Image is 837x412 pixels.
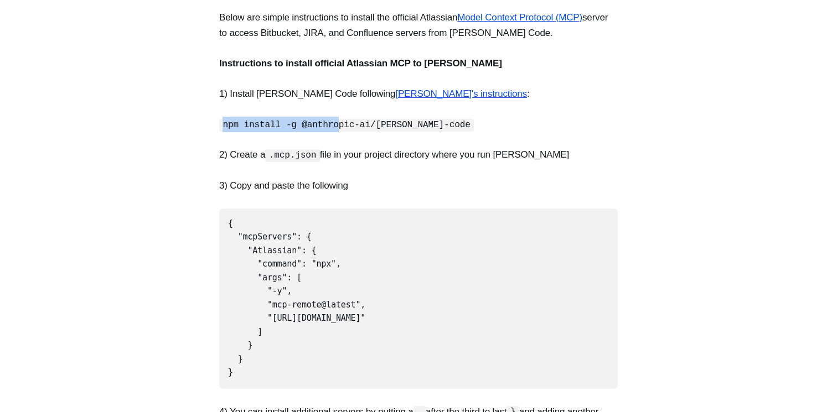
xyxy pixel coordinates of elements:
[219,58,502,69] strong: Instructions to install official Atlassian MCP to [PERSON_NAME]
[219,178,618,193] p: 3) Copy and paste the following
[163,111,236,135] button: Sign up now
[219,147,618,162] p: 2) Create a file in your project directory where you run [PERSON_NAME]
[342,5,399,19] div: 0 comments
[226,142,256,154] button: Sign in
[219,10,618,40] p: Below are simple instructions to install the official Atlassian server to access Bitbucket, JIRA,...
[18,82,381,96] p: Become a member of to start commenting.
[395,88,527,99] a: [PERSON_NAME]'s instructions
[457,12,582,23] a: Model Context Protocol (MCP)
[219,86,618,101] p: 1) Install [PERSON_NAME] Code following :
[142,142,224,154] span: Already a member?
[219,119,474,132] code: npm install -g @anthropic-ai/[PERSON_NAME]-code
[158,83,243,93] span: Clearer Thinking
[265,149,320,162] code: .mcp.json
[228,218,365,378] code: { "mcpServers": { "Atlassian": { "command": "npx", "args": [ "-y", "mcp-remote@latest", "[URL][DO...
[117,58,281,77] h1: Start the conversation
